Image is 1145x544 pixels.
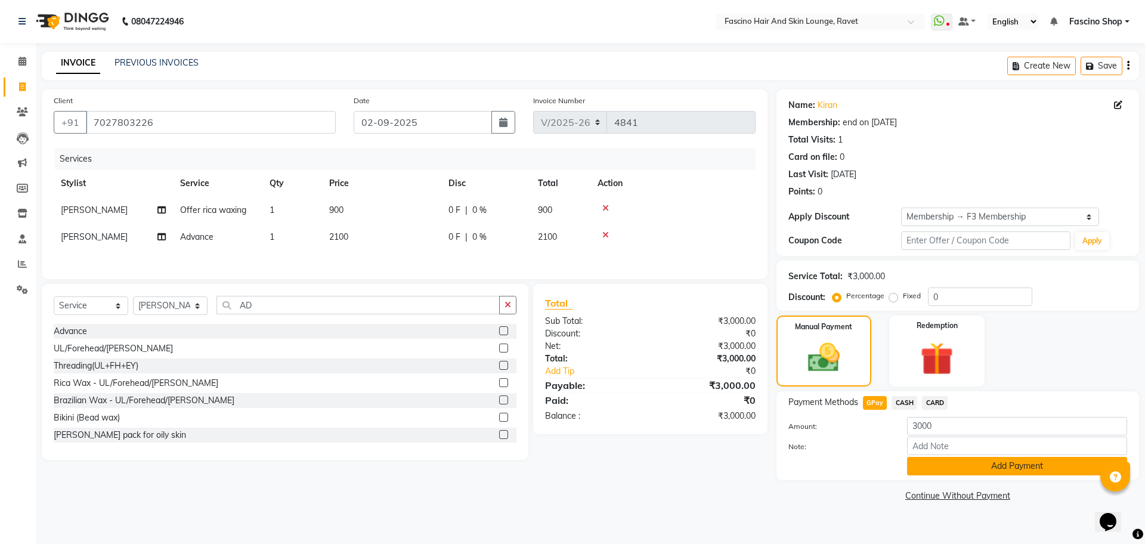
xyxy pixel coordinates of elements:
[354,95,370,106] label: Date
[30,5,112,38] img: logo
[1095,496,1133,532] iframe: chat widget
[840,151,844,163] div: 0
[270,231,274,242] span: 1
[54,394,234,407] div: Brazilian Wax - UL/Forehead/[PERSON_NAME]
[650,353,764,365] div: ₹3,000.00
[907,457,1127,475] button: Add Payment
[922,396,948,410] span: CARD
[54,95,73,106] label: Client
[54,429,186,441] div: [PERSON_NAME] pack for oily skin
[788,168,828,181] div: Last Visit:
[533,95,585,106] label: Invoice Number
[448,231,460,243] span: 0 F
[831,168,856,181] div: [DATE]
[863,396,887,410] span: GPay
[795,322,852,332] label: Manual Payment
[54,377,218,390] div: Rica Wax - UL/Forehead/[PERSON_NAME]
[56,52,100,74] a: INVOICE
[818,186,822,198] div: 0
[61,205,128,215] span: [PERSON_NAME]
[779,490,1137,502] a: Continue Without Payment
[590,170,756,197] th: Action
[536,365,669,378] a: Add Tip
[788,186,815,198] div: Points:
[536,340,650,353] div: Net:
[538,231,557,242] span: 2100
[1075,232,1109,250] button: Apply
[798,339,850,376] img: _cash.svg
[180,205,246,215] span: Offer rica waxing
[1081,57,1122,75] button: Save
[788,134,835,146] div: Total Visits:
[54,111,87,134] button: +91
[545,297,572,310] span: Total
[910,338,964,379] img: _gift.svg
[262,170,322,197] th: Qty
[54,325,87,338] div: Advance
[907,417,1127,435] input: Amount
[788,270,843,283] div: Service Total:
[779,441,898,452] label: Note:
[441,170,531,197] th: Disc
[180,231,213,242] span: Advance
[917,320,958,331] label: Redemption
[843,116,897,129] div: end on [DATE]
[779,421,898,432] label: Amount:
[536,315,650,327] div: Sub Total:
[538,205,552,215] span: 900
[818,99,837,112] a: Kiran
[650,315,764,327] div: ₹3,000.00
[650,410,764,422] div: ₹3,000.00
[472,204,487,217] span: 0 %
[114,57,199,68] a: PREVIOUS INVOICES
[838,134,843,146] div: 1
[788,396,858,409] span: Payment Methods
[903,290,921,301] label: Fixed
[650,393,764,407] div: ₹0
[86,111,336,134] input: Search by Name/Mobile/Email/Code
[788,211,901,223] div: Apply Discount
[650,340,764,353] div: ₹3,000.00
[788,234,901,247] div: Coupon Code
[788,116,840,129] div: Membership:
[907,437,1127,455] input: Add Note
[788,99,815,112] div: Name:
[650,378,764,392] div: ₹3,000.00
[54,412,120,424] div: Bikini (Bead wax)
[536,353,650,365] div: Total:
[1007,57,1076,75] button: Create New
[788,291,825,304] div: Discount:
[788,151,837,163] div: Card on file:
[54,342,173,355] div: UL/Forehead/[PERSON_NAME]
[329,231,348,242] span: 2100
[448,204,460,217] span: 0 F
[536,410,650,422] div: Balance :
[892,396,917,410] span: CASH
[465,204,468,217] span: |
[322,170,441,197] th: Price
[669,365,764,378] div: ₹0
[536,327,650,340] div: Discount:
[216,296,500,314] input: Search or Scan
[329,205,343,215] span: 900
[55,148,765,170] div: Services
[131,5,184,38] b: 08047224946
[173,170,262,197] th: Service
[54,360,138,372] div: Threading(UL+FH+EY)
[536,393,650,407] div: Paid:
[54,170,173,197] th: Stylist
[650,327,764,340] div: ₹0
[847,270,885,283] div: ₹3,000.00
[61,231,128,242] span: [PERSON_NAME]
[846,290,884,301] label: Percentage
[465,231,468,243] span: |
[536,378,650,392] div: Payable:
[901,231,1070,250] input: Enter Offer / Coupon Code
[531,170,590,197] th: Total
[270,205,274,215] span: 1
[1069,16,1122,28] span: Fascino Shop
[472,231,487,243] span: 0 %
